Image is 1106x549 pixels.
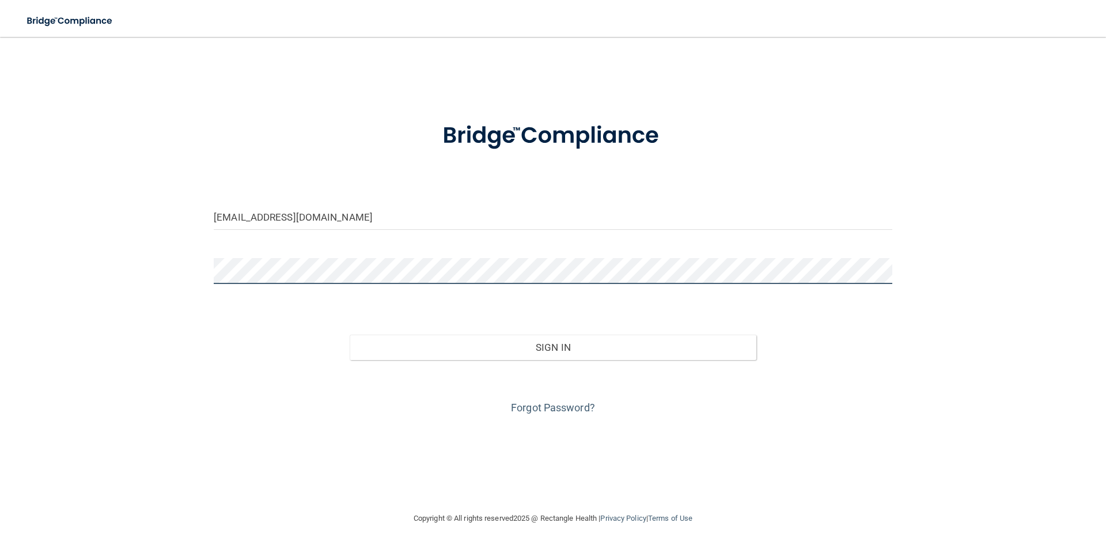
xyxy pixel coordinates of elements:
[214,204,892,230] input: Email
[600,514,646,523] a: Privacy Policy
[648,514,692,523] a: Terms of Use
[17,9,123,33] img: bridge_compliance_login_screen.278c3ca4.svg
[419,106,687,166] img: bridge_compliance_login_screen.278c3ca4.svg
[350,335,757,360] button: Sign In
[343,500,763,537] div: Copyright © All rights reserved 2025 @ Rectangle Health | |
[511,402,595,414] a: Forgot Password?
